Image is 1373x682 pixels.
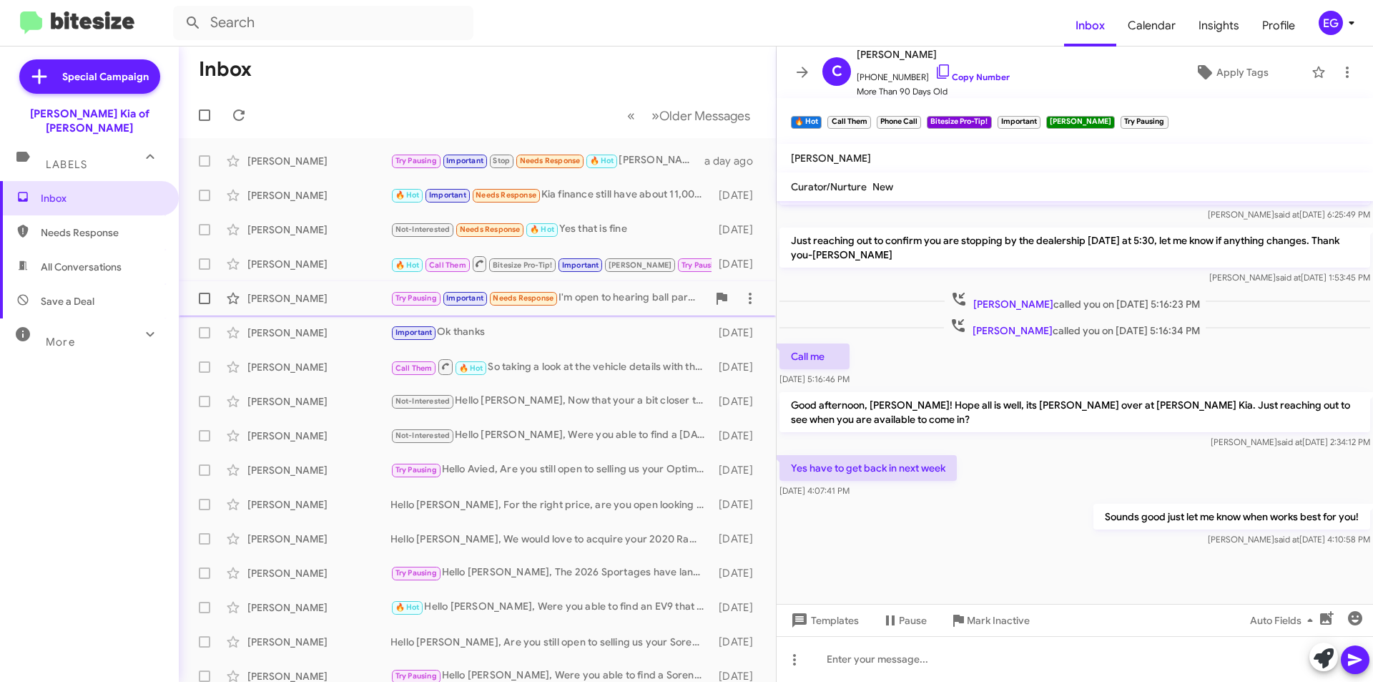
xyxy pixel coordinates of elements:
[651,107,659,125] span: »
[460,225,521,234] span: Needs Response
[712,600,764,615] div: [DATE]
[857,46,1010,63] span: [PERSON_NAME]
[395,364,433,373] span: Call Them
[390,635,712,649] div: Hello [PERSON_NAME], Are you still open to selling us your Sorento for the right price?
[446,293,483,303] span: Important
[247,600,390,615] div: [PERSON_NAME]
[712,394,764,409] div: [DATE]
[1208,534,1370,545] span: [PERSON_NAME] [DATE] 4:10:58 PM
[1064,5,1116,47] a: Inbox
[395,225,451,234] span: Not-Interested
[998,116,1040,129] small: Important
[429,260,466,270] span: Call Them
[390,187,712,203] div: Kia finance still have about 11,000 left on loan. Miles I have yo check.
[390,565,712,581] div: Hello [PERSON_NAME], The 2026 Sportages have landed! I took a look at your current Sportage, it l...
[1276,272,1301,283] span: said at
[173,6,473,40] input: Search
[247,566,390,580] div: [PERSON_NAME]
[390,393,712,409] div: Hello [PERSON_NAME], Now that your a bit closer to your lease end, would you consider an early up...
[395,328,433,337] span: Important
[1239,608,1330,633] button: Auto Fields
[247,394,390,409] div: [PERSON_NAME]
[1211,437,1370,447] span: [PERSON_NAME] [DATE] 2:34:12 PM
[395,260,420,270] span: 🔥 Hot
[1209,272,1370,283] span: [PERSON_NAME] [DATE] 1:53:45 PM
[973,324,1053,337] span: [PERSON_NAME]
[395,465,437,474] span: Try Pausing
[791,116,822,129] small: 🔥 Hot
[659,108,750,124] span: Older Messages
[41,260,122,274] span: All Conversations
[1274,209,1299,220] span: said at
[41,225,162,240] span: Needs Response
[46,158,87,171] span: Labels
[530,225,554,234] span: 🔥 Hot
[395,156,437,165] span: Try Pausing
[247,188,390,203] div: [PERSON_NAME]
[1187,5,1251,47] a: Insights
[390,532,712,546] div: Hello [PERSON_NAME], We would love to acquire your 2020 Ram 1500 for our pre owned lot. For the r...
[643,101,759,130] button: Next
[1251,5,1306,47] a: Profile
[62,69,149,84] span: Special Campaign
[609,260,672,270] span: [PERSON_NAME]
[390,599,712,615] div: Hello [PERSON_NAME], Were you able to find an EV9 that fit your needs?
[1116,5,1187,47] a: Calendar
[1250,608,1319,633] span: Auto Fields
[390,427,712,444] div: Hello [PERSON_NAME], Were you able to find a [DATE] that fit your needs?
[395,603,420,612] span: 🔥 Hot
[247,291,390,306] div: [PERSON_NAME]
[827,116,870,129] small: Call Them
[395,431,451,440] span: Not-Interested
[712,497,764,512] div: [DATE]
[945,291,1206,311] span: called you on [DATE] 5:16:23 PM
[247,257,390,271] div: [PERSON_NAME]
[520,156,581,165] span: Needs Response
[493,260,552,270] span: Bitesize Pro-Tip!
[390,358,712,376] div: So taking a look at the vehicle details with the appraiser, it looks like we would be able to tra...
[247,635,390,649] div: [PERSON_NAME]
[927,116,991,129] small: Bitesize Pro-Tip!
[788,608,859,633] span: Templates
[395,671,437,681] span: Try Pausing
[1216,59,1269,85] span: Apply Tags
[973,298,1053,311] span: [PERSON_NAME]
[967,608,1030,633] span: Mark Inactive
[395,568,437,578] span: Try Pausing
[247,154,390,168] div: [PERSON_NAME]
[247,326,390,340] div: [PERSON_NAME]
[493,156,510,165] span: Stop
[247,360,390,374] div: [PERSON_NAME]
[590,156,614,165] span: 🔥 Hot
[247,463,390,477] div: [PERSON_NAME]
[870,608,938,633] button: Pause
[857,63,1010,84] span: [PHONE_NUMBER]
[199,58,252,81] h1: Inbox
[935,72,1010,82] a: Copy Number
[41,191,162,205] span: Inbox
[791,180,867,193] span: Curator/Nurture
[247,497,390,512] div: [PERSON_NAME]
[562,260,599,270] span: Important
[712,532,764,546] div: [DATE]
[459,364,483,373] span: 🔥 Hot
[395,190,420,200] span: 🔥 Hot
[779,344,850,369] p: Call me
[791,152,871,165] span: [PERSON_NAME]
[1121,116,1168,129] small: Try Pausing
[390,255,712,273] div: Sounds good just let me know when works best for you!
[938,608,1041,633] button: Mark Inactive
[1093,504,1370,530] p: Sounds good just let me know when works best for you!
[619,101,759,130] nav: Page navigation example
[41,294,94,308] span: Save a Deal
[872,180,893,193] span: New
[899,608,927,633] span: Pause
[712,429,764,443] div: [DATE]
[429,190,466,200] span: Important
[779,228,1370,268] p: Just reaching out to confirm you are stopping by the dealership [DATE] at 5:30, let me know if an...
[390,324,712,341] div: Ok thanks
